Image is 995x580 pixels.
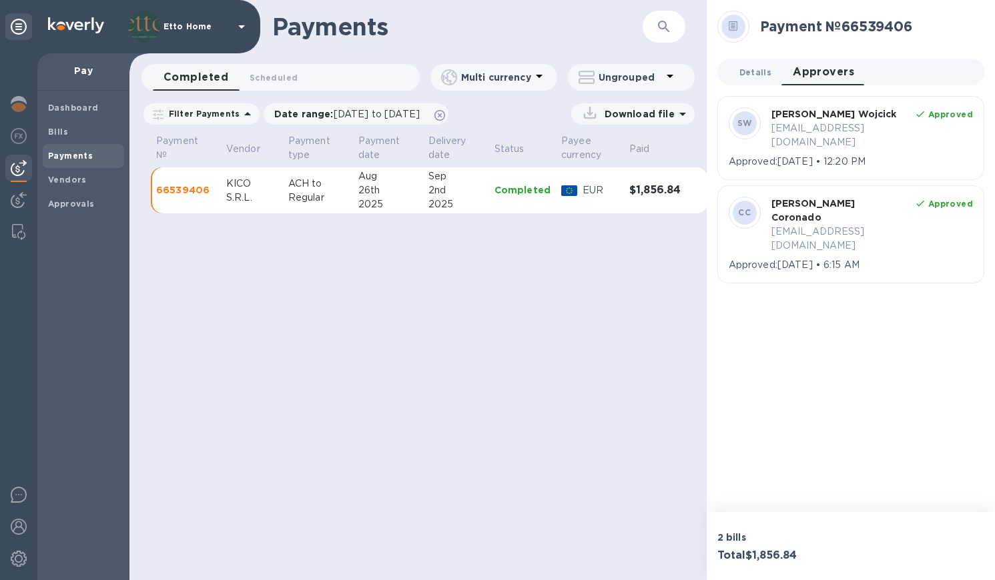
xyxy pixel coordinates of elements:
div: Date range:[DATE] to [DATE] [264,103,448,125]
b: [PERSON_NAME] Coronado [771,198,856,223]
h1: Payments [272,13,643,41]
p: Ungrouped [599,71,662,84]
div: Sep [428,169,484,183]
div: Aug [358,169,418,183]
p: Paid [629,142,650,156]
img: Logo [48,17,104,33]
span: Completed [163,68,228,87]
p: Multi currency [461,71,531,84]
p: [EMAIL_ADDRESS][DOMAIN_NAME] [771,225,904,253]
b: Vendors [48,175,87,185]
span: Status [494,142,542,156]
p: ACH to Regular [288,177,348,205]
p: Payment date [358,134,400,162]
h2: Payment № 66539406 [760,18,974,35]
span: [DATE] to [DATE] [334,109,420,119]
div: 26th [358,183,418,197]
h3: $1,856.84 [629,184,681,197]
p: Download file [599,107,675,121]
span: Payee currency [561,134,619,162]
p: Approved : [DATE] • 6:15 AM [729,258,973,272]
span: Approvers [793,63,854,81]
b: Approvals [48,199,95,209]
img: Foreign exchange [11,128,27,144]
b: Approved [928,109,973,119]
b: Payments [48,151,93,161]
span: Scheduled [250,71,298,85]
span: Delivery date [428,134,484,162]
p: 2 bills [717,531,846,544]
div: Unpin categories [5,13,32,40]
p: Etto Home [163,22,230,31]
b: SW [737,118,752,128]
h3: Total $1,856.84 [717,549,846,562]
b: [PERSON_NAME] Wojcick [771,109,897,119]
b: CC [738,207,751,217]
div: 2025 [428,197,484,211]
p: Pay [48,64,119,77]
span: Payment date [358,134,418,162]
span: Payment № [156,134,216,162]
p: Delivery date [428,134,466,162]
div: 2nd [428,183,484,197]
div: 2025 [358,197,418,211]
b: Bills [48,127,68,137]
p: Filter Payments [163,108,240,119]
p: Payment № [156,134,198,162]
b: Dashboard [48,103,99,113]
p: 66539406 [156,183,216,197]
div: KICO [226,177,278,191]
p: Date range : [274,107,426,121]
span: Details [739,65,771,79]
b: Approved [928,199,973,209]
span: Vendor [226,142,278,156]
div: S.R.L. [226,191,278,205]
p: EUR [583,183,619,197]
p: Approved : [DATE] • 12:20 PM [729,155,973,169]
p: Status [494,142,525,156]
p: Vendor [226,142,260,156]
span: Payment type [288,134,348,162]
p: Payee currency [561,134,601,162]
p: Payment type [288,134,330,162]
span: Paid [629,142,667,156]
p: Completed [494,183,551,197]
p: [EMAIL_ADDRESS][DOMAIN_NAME] [771,121,904,149]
